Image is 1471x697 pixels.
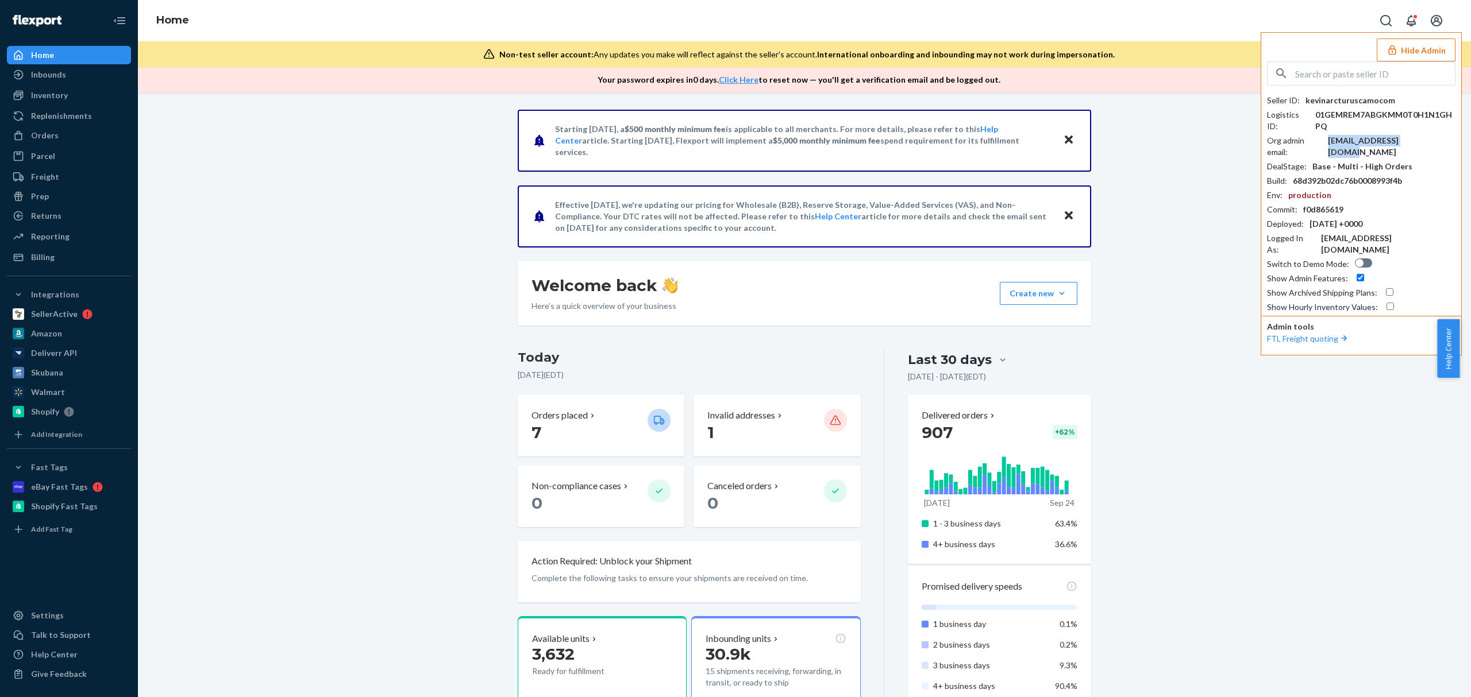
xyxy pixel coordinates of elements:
span: $500 monthly minimum fee [625,124,726,134]
div: Build : [1267,175,1287,187]
div: production [1288,189,1331,201]
p: Here’s a quick overview of your business [532,300,678,312]
img: Flexport logo [13,15,61,26]
div: Returns [31,210,61,222]
div: Prep [31,191,49,202]
a: SellerActive [7,305,131,323]
p: Available units [532,632,590,645]
div: Org admin email : [1267,135,1322,158]
div: Deployed : [1267,218,1304,230]
span: 0 [707,493,718,513]
a: Billing [7,248,131,266]
div: 68d392b02dc76b0008993f4b [1293,175,1402,187]
span: $5,000 monthly minimum fee [773,135,880,145]
span: 90.4% [1055,681,1077,691]
a: Replenishments [7,107,131,125]
div: Logistics ID : [1267,109,1310,132]
div: 01GEMREM7ABGKMM0T0H1N1GHPQ [1315,109,1455,132]
p: 1 - 3 business days [933,518,1046,529]
p: 2 business days [933,639,1046,650]
span: 63.4% [1055,518,1077,528]
p: Canceled orders [707,479,772,493]
p: Complete the following tasks to ensure your shipments are received on time. [532,572,847,584]
a: Help Center [815,211,861,221]
p: 15 shipments receiving, forwarding, in transit, or ready to ship [706,665,846,688]
span: 0.2% [1060,640,1077,649]
div: Seller ID : [1267,95,1300,106]
button: Delivered orders [922,409,997,422]
div: DealStage : [1267,161,1307,172]
button: Orders placed 7 [518,395,684,456]
button: Create new [1000,282,1077,305]
span: 3,632 [532,644,575,664]
span: Non-test seller account: [499,49,594,59]
div: Orders [31,130,59,141]
div: Show Archived Shipping Plans : [1267,287,1377,299]
div: Logged In As : [1267,233,1315,255]
h1: Welcome back [532,275,678,296]
div: Help Center [31,649,78,660]
div: kevinarcturuscamocom [1306,95,1395,106]
p: Non-compliance cases [532,479,621,493]
a: Add Fast Tag [7,520,131,539]
p: 1 business day [933,618,1046,630]
a: Add Integration [7,425,131,444]
p: [DATE] ( EDT ) [518,369,861,381]
img: hand-wave emoji [662,277,678,293]
p: Your password expires in 0 days . to reset now — you'll get a verification email and be logged out. [598,74,1000,86]
div: Any updates you make will reflect against the seller's account. [499,49,1115,60]
div: Talk to Support [31,629,91,641]
div: Give Feedback [31,668,87,680]
div: Amazon [31,328,62,339]
span: 7 [532,423,541,442]
div: Replenishments [31,110,92,122]
span: 9.3% [1060,660,1077,670]
h3: Today [518,348,861,367]
button: Invalid addresses 1 [694,395,860,456]
button: Fast Tags [7,458,131,477]
div: Settings [31,610,64,621]
button: Open notifications [1400,9,1423,32]
p: Orders placed [532,409,588,422]
p: 4+ business days [933,680,1046,692]
button: Open Search Box [1374,9,1397,32]
a: Parcel [7,147,131,165]
span: 36.6% [1055,539,1077,549]
div: Fast Tags [31,462,68,473]
div: Freight [31,171,59,183]
span: 1 [707,423,714,442]
a: Click Here [719,75,758,84]
p: 3 business days [933,660,1046,671]
div: Deliverr API [31,347,77,359]
input: Search or paste seller ID [1295,62,1455,85]
div: Shopify Fast Tags [31,501,98,512]
p: Invalid addresses [707,409,775,422]
div: Commit : [1267,204,1297,215]
div: Base - Multi - High Orders [1312,161,1412,172]
a: Inventory [7,86,131,104]
button: Canceled orders 0 [694,466,860,527]
div: Reporting [31,231,70,242]
a: Freight [7,168,131,186]
p: Effective [DATE], we're updating our pricing for Wholesale (B2B), Reserve Storage, Value-Added Se... [555,199,1052,234]
a: Shopify [7,402,131,421]
p: Promised delivery speeds [922,580,1022,593]
a: Reporting [7,227,131,246]
span: 30.9k [706,644,751,664]
p: Sep 24 [1050,497,1075,509]
div: Home [31,49,54,61]
a: Home [156,14,189,26]
p: [DATE] - [DATE] ( EDT ) [908,371,986,382]
span: Help Center [1437,319,1460,378]
div: Inbounds [31,69,66,80]
a: Returns [7,207,131,225]
ol: breadcrumbs [147,4,198,37]
div: Shopify [31,406,59,417]
div: [EMAIL_ADDRESS][DOMAIN_NAME] [1321,233,1455,255]
a: Help Center [7,645,131,664]
span: 907 [922,423,953,442]
button: Open account menu [1425,9,1448,32]
a: Talk to Support [7,626,131,644]
div: Parcel [31,150,55,162]
div: Inventory [31,90,68,101]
